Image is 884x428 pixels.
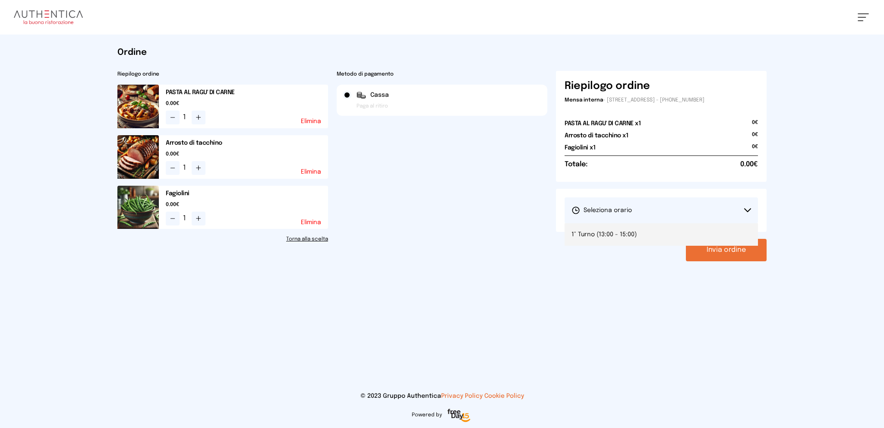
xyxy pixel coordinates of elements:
[445,407,473,425] img: logo-freeday.3e08031.png
[565,197,758,223] button: Seleziona orario
[686,239,767,261] button: Invia ordine
[441,393,483,399] a: Privacy Policy
[412,412,442,418] span: Powered by
[484,393,524,399] a: Cookie Policy
[571,206,632,215] span: Seleziona orario
[14,392,870,400] p: © 2023 Gruppo Authentica
[571,230,637,239] span: 1° Turno (13:00 - 15:00)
